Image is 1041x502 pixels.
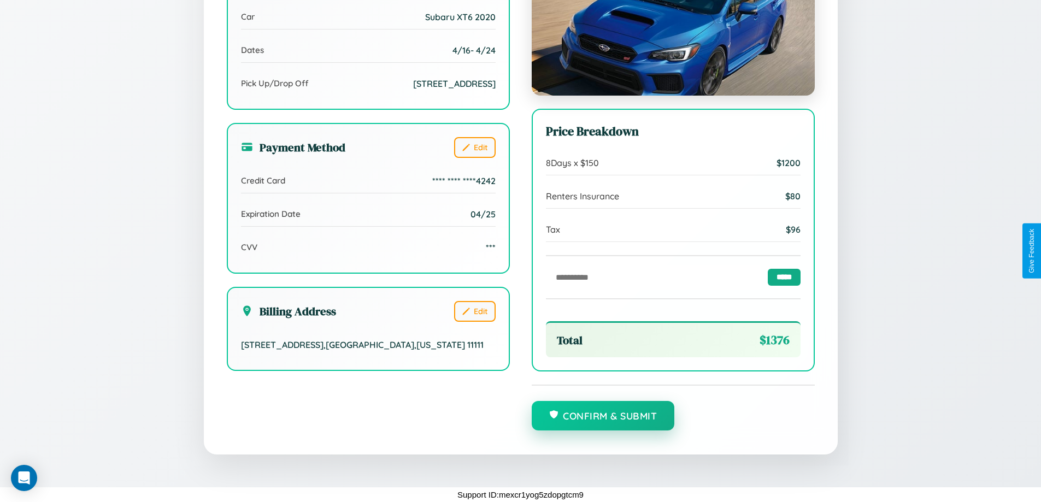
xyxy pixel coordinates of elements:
span: Expiration Date [241,209,301,219]
span: $ 1200 [777,157,801,168]
span: Pick Up/Drop Off [241,78,309,88]
span: 4 / 16 - 4 / 24 [452,45,496,56]
h3: Billing Address [241,303,336,319]
span: $ 96 [786,224,801,235]
h3: Payment Method [241,139,345,155]
span: Tax [546,224,560,235]
span: Renters Insurance [546,191,619,202]
button: Edit [454,137,496,158]
span: 04/25 [470,209,496,220]
div: Give Feedback [1028,229,1036,273]
button: Confirm & Submit [532,401,675,430]
button: Edit [454,301,496,322]
div: Open Intercom Messenger [11,465,37,491]
span: Total [557,332,583,348]
span: Credit Card [241,175,285,186]
span: Car [241,11,255,22]
span: [STREET_ADDRESS] [413,78,496,89]
span: CVV [241,242,257,252]
span: $ 80 [785,191,801,202]
span: 8 Days x $ 150 [546,157,599,168]
p: Support ID: mexcr1yog5zdopgtcm9 [457,487,584,502]
span: $ 1376 [760,332,790,349]
span: [STREET_ADDRESS] , [GEOGRAPHIC_DATA] , [US_STATE] 11111 [241,339,484,350]
span: Dates [241,45,264,55]
h3: Price Breakdown [546,123,801,140]
span: Subaru XT6 2020 [425,11,496,22]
